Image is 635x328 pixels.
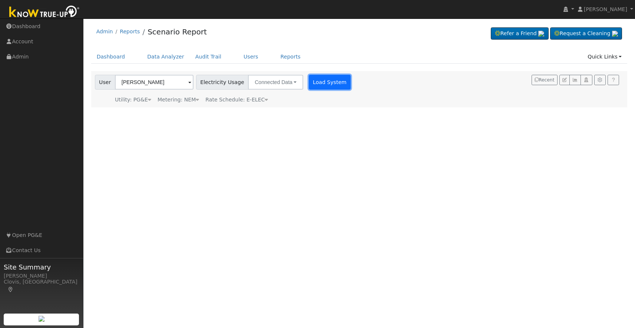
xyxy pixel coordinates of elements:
[4,262,79,272] span: Site Summary
[142,50,190,64] a: Data Analyzer
[120,29,140,34] a: Reports
[491,27,549,40] a: Refer a Friend
[39,316,44,322] img: retrieve
[148,27,207,36] a: Scenario Report
[309,75,351,90] button: Load System
[608,75,619,85] a: Help Link
[4,278,79,294] div: Clovis, [GEOGRAPHIC_DATA]
[7,287,14,292] a: Map
[582,50,627,64] a: Quick Links
[248,75,303,90] button: Connected Data
[594,75,606,85] button: Settings
[91,50,131,64] a: Dashboard
[158,96,199,104] div: Metering: NEM
[612,31,618,37] img: retrieve
[205,97,268,103] span: Alias: H3EELECN
[569,75,581,85] button: Multi-Series Graph
[115,75,194,90] input: Select a User
[95,75,115,90] span: User
[115,96,151,104] div: Utility: PG&E
[532,75,558,85] button: Recent
[4,272,79,280] div: [PERSON_NAME]
[275,50,306,64] a: Reports
[538,31,544,37] img: retrieve
[190,50,227,64] a: Audit Trail
[196,75,248,90] span: Electricity Usage
[96,29,113,34] a: Admin
[559,75,570,85] button: Edit User
[581,75,592,85] button: Login As
[550,27,622,40] a: Request a Cleaning
[6,4,83,21] img: Know True-Up
[238,50,264,64] a: Users
[584,6,627,12] span: [PERSON_NAME]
